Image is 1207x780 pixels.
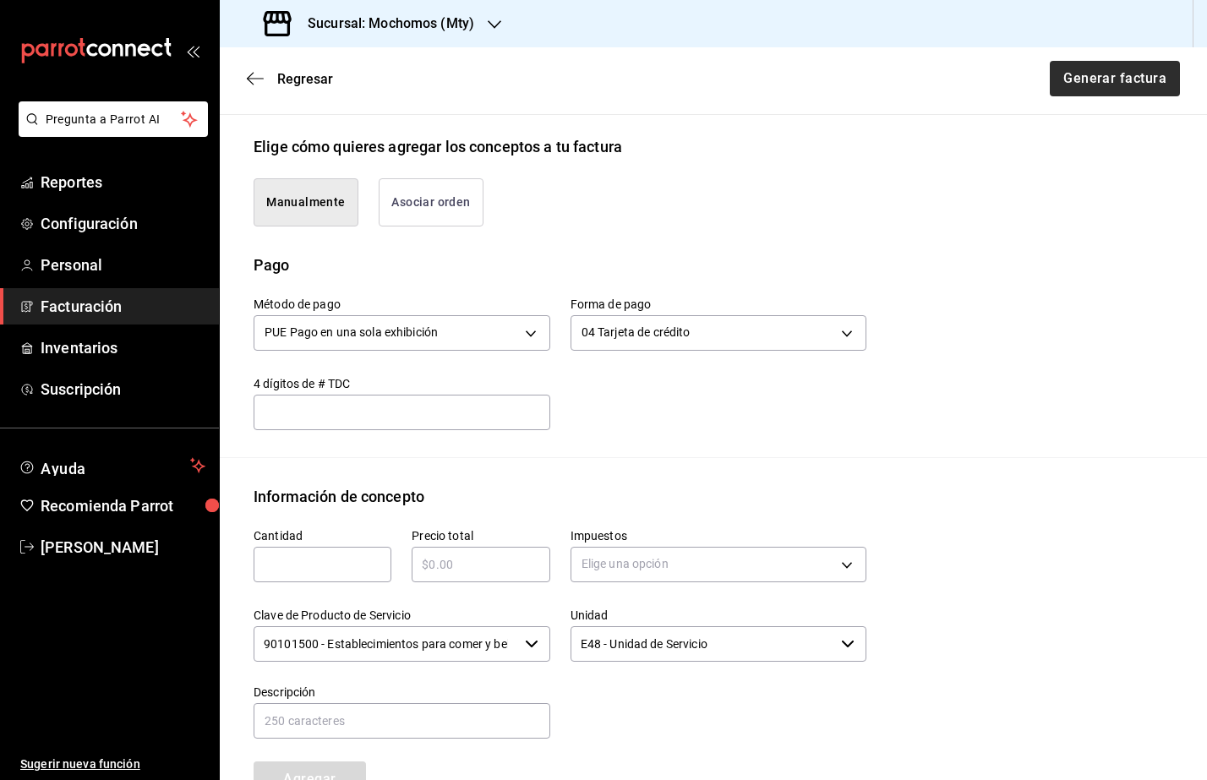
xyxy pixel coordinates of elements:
span: PUE Pago en una sola exhibición [265,324,438,341]
input: 250 caracteres [254,703,550,739]
button: Regresar [247,71,333,87]
button: Pregunta a Parrot AI [19,101,208,137]
h3: Sucursal: Mochomos (Mty) [294,14,474,34]
span: 04 Tarjeta de crédito [582,324,691,341]
label: Forma de pago [571,297,867,309]
span: Configuración [41,212,205,235]
input: $0.00 [412,554,549,575]
span: Suscripción [41,378,205,401]
span: Recomienda Parrot [41,494,205,517]
div: Información de concepto [254,485,424,508]
button: Asociar orden [379,178,483,226]
span: Pregunta a Parrot AI [46,111,182,128]
span: Facturación [41,295,205,318]
a: Pregunta a Parrot AI [12,123,208,140]
button: Generar factura [1050,61,1180,96]
label: Método de pago [254,297,550,309]
label: Impuestos [571,529,867,541]
label: Unidad [571,608,867,620]
span: Inventarios [41,336,205,359]
label: Precio total [412,529,549,541]
div: Elige una opción [571,547,867,582]
label: 4 dígitos de # TDC [254,377,550,389]
label: Clave de Producto de Servicio [254,608,550,620]
div: Elige cómo quieres agregar los conceptos a tu factura [254,135,622,158]
button: open_drawer_menu [186,44,199,57]
button: Manualmente [254,178,358,226]
input: Elige una opción [571,626,835,662]
span: Reportes [41,171,205,194]
span: Personal [41,254,205,276]
span: Sugerir nueva función [20,755,205,773]
input: Elige una opción [254,626,518,662]
span: Ayuda [41,455,183,476]
label: Cantidad [254,529,391,541]
label: Descripción [254,685,550,697]
div: Pago [254,254,290,276]
span: Regresar [277,71,333,87]
span: [PERSON_NAME] [41,536,205,559]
